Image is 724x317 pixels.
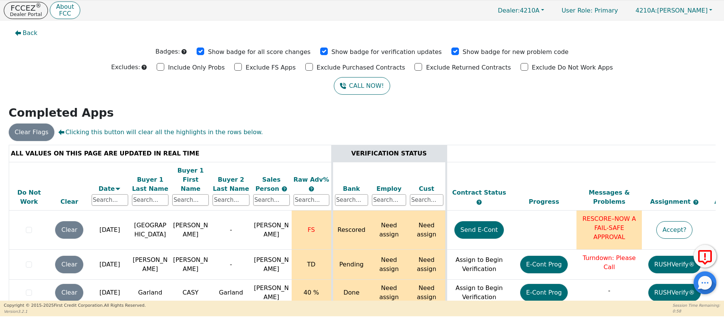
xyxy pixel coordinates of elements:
[36,2,41,9] sup: ®
[172,166,209,193] div: Buyer 1 First Name
[294,194,329,206] input: Search...
[170,211,211,250] td: [PERSON_NAME]
[9,106,114,119] strong: Completed Apps
[648,284,701,301] button: RUSHVerify®
[408,250,446,280] td: Need assign
[294,176,329,183] span: Raw Adv%
[303,289,319,296] span: 40 %
[213,194,249,206] input: Search...
[520,256,568,273] button: E-Cont Prog
[332,280,370,306] td: Done
[410,194,443,206] input: Search...
[211,211,251,250] td: -
[246,63,296,72] p: Exclude FS Apps
[490,5,552,16] button: Dealer:4210A
[673,303,720,308] p: Session Time Remaining:
[372,184,406,193] div: Employ
[111,63,140,72] p: Excludes:
[578,188,640,206] div: Messages & Problems
[90,250,130,280] td: [DATE]
[4,303,146,309] p: Copyright © 2015- 2025 First Credit Corporation.
[627,5,720,16] button: 4210A:[PERSON_NAME]
[308,226,315,233] span: FS
[332,250,370,280] td: Pending
[10,12,42,17] p: Dealer Portal
[650,198,693,205] span: Assignment
[130,280,170,306] td: Garland
[11,149,329,158] div: ALL VALUES ON THIS PAGE ARE UPDATED IN REAL TIME
[554,3,626,18] p: Primary
[254,256,289,273] span: [PERSON_NAME]
[4,2,48,19] button: FCCEZ®Dealer Portal
[168,63,225,72] p: Include Only Probs
[562,7,592,14] span: User Role :
[673,308,720,314] p: 0:58
[410,184,443,193] div: Cust
[254,284,289,301] span: [PERSON_NAME]
[10,4,42,12] p: FCCEZ
[211,250,251,280] td: -
[51,197,87,206] div: Clear
[4,309,146,314] p: Version 3.2.1
[498,7,520,14] span: Dealer:
[253,194,290,206] input: Search...
[452,189,506,196] span: Contract Status
[213,175,249,193] div: Buyer 2 Last Name
[156,47,180,56] p: Badges:
[335,149,443,158] div: VERIFICATION STATUS
[372,194,406,206] input: Search...
[370,211,408,250] td: Need assign
[170,250,211,280] td: [PERSON_NAME]
[211,280,251,306] td: Garland
[578,254,640,272] p: Turndown: Please Call
[408,211,446,250] td: Need assign
[132,175,168,193] div: Buyer 1 Last Name
[332,48,442,57] p: Show badge for verification updates
[58,128,263,137] span: Clicking this button will clear all the highlights in the rows below.
[23,29,38,38] span: Back
[11,188,48,206] div: Do Not Work
[172,194,209,206] input: Search...
[335,194,368,206] input: Search...
[9,24,44,42] button: Back
[335,184,368,193] div: Bank
[635,7,657,14] span: 4210A:
[648,256,701,273] button: RUSHVerify®
[256,176,281,192] span: Sales Person
[578,214,640,242] p: RESCORE–NOW A FAIL-SAFE APPROVAL
[554,3,626,18] a: User Role: Primary
[446,280,511,306] td: Assign to Begin Verification
[92,194,128,206] input: Search...
[132,194,168,206] input: Search...
[92,184,128,193] div: Date
[446,250,511,280] td: Assign to Begin Verification
[50,2,80,19] button: AboutFCC
[55,221,83,239] button: Clear
[656,221,692,239] button: Accept?
[426,63,511,72] p: Exclude Returned Contracts
[307,261,316,268] span: TD
[90,211,130,250] td: [DATE]
[9,124,55,141] button: Clear Flags
[635,7,708,14] span: [PERSON_NAME]
[170,280,211,306] td: CASY
[694,245,716,268] button: Report Error to FCC
[532,63,613,72] p: Exclude Do Not Work Apps
[370,250,408,280] td: Need assign
[130,211,170,250] td: [GEOGRAPHIC_DATA]
[130,250,170,280] td: [PERSON_NAME]
[578,286,640,295] p: -
[498,7,540,14] span: 4210A
[254,222,289,238] span: [PERSON_NAME]
[334,77,390,95] button: CALL NOW!
[513,197,575,206] div: Progress
[463,48,569,57] p: Show badge for new problem code
[520,284,568,301] button: E-Cont Prog
[332,211,370,250] td: Rescored
[55,256,83,273] button: Clear
[56,11,74,17] p: FCC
